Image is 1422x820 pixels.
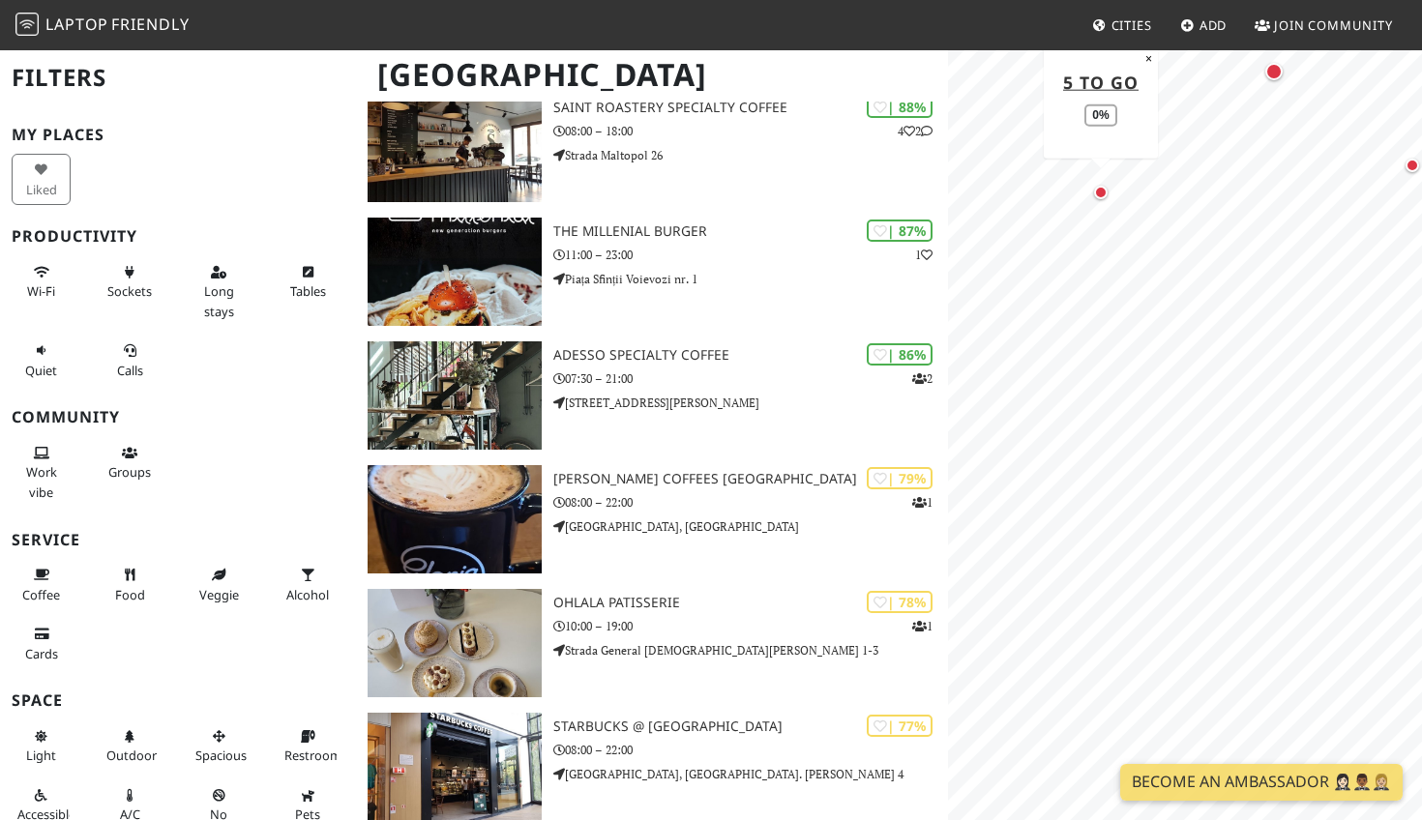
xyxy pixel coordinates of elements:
[111,14,189,35] span: Friendly
[101,335,160,386] button: Calls
[553,517,948,536] p: [GEOGRAPHIC_DATA], [GEOGRAPHIC_DATA]
[22,586,60,603] span: Coffee
[356,218,949,326] a: The Millenial Burger | 87% 1 The Millenial Burger 11:00 – 23:00 Piața Sfinții Voievozi nr. 1
[553,369,948,388] p: 07:30 – 21:00
[12,256,71,307] button: Wi-Fi
[199,586,239,603] span: Veggie
[553,718,948,735] h3: Starbucks @ [GEOGRAPHIC_DATA]
[195,747,247,764] span: Spacious
[553,617,948,635] p: 10:00 – 19:00
[553,122,948,140] p: 08:00 – 18:00
[553,741,948,759] p: 08:00 – 22:00
[356,341,949,450] a: ADESSO Specialty Coffee | 86% 2 ADESSO Specialty Coffee 07:30 – 21:00 [STREET_ADDRESS][PERSON_NAME]
[106,747,157,764] span: Outdoor area
[553,246,948,264] p: 11:00 – 23:00
[867,343,933,366] div: | 86%
[204,282,234,319] span: Long stays
[356,465,949,573] a: Gloria Jean's Coffees Sun Plaza | 79% 1 [PERSON_NAME] Coffees [GEOGRAPHIC_DATA] 08:00 – 22:00 [GE...
[553,270,948,288] p: Piața Sfinții Voievozi nr. 1
[553,223,948,240] h3: The Millenial Burger
[12,126,344,144] h3: My Places
[553,471,948,487] h3: [PERSON_NAME] Coffees [GEOGRAPHIC_DATA]
[12,531,344,549] h3: Service
[15,9,190,43] a: LaptopFriendly LaptopFriendly
[553,595,948,611] h3: OhLala Patisserie
[553,641,948,659] p: Strada General [DEMOGRAPHIC_DATA][PERSON_NAME] 1-3
[912,493,933,512] p: 1
[26,747,56,764] span: Natural light
[1063,70,1139,93] a: 5 To Go
[108,463,151,481] span: Group tables
[101,437,160,488] button: Groups
[553,394,948,412] p: [STREET_ADDRESS][PERSON_NAME]
[356,94,949,202] a: Saint Roastery Specialty Coffee | 88% 42 Saint Roastery Specialty Coffee 08:00 – 18:00 Strada Mal...
[290,282,326,300] span: Work-friendly tables
[553,493,948,512] p: 08:00 – 22:00
[1084,103,1116,126] div: 0%
[912,369,933,388] p: 2
[1084,8,1160,43] a: Cities
[368,218,542,326] img: The Millenial Burger
[368,341,542,450] img: ADESSO Specialty Coffee
[190,559,249,610] button: Veggie
[915,246,933,264] p: 1
[117,362,143,379] span: Video/audio calls
[45,14,108,35] span: Laptop
[362,48,945,102] h1: [GEOGRAPHIC_DATA]
[279,559,338,610] button: Alcohol
[25,645,58,662] span: Credit cards
[12,408,344,426] h3: Community
[867,715,933,737] div: | 77%
[25,362,57,379] span: Quiet
[867,591,933,613] div: | 78%
[867,467,933,489] div: | 79%
[279,720,338,772] button: Restroom
[1140,47,1158,69] button: Close popup
[12,618,71,669] button: Cards
[15,13,39,36] img: LaptopFriendly
[12,437,71,508] button: Work vibe
[115,586,145,603] span: Food
[101,559,160,610] button: Food
[553,146,948,164] p: Strada Maltopol 26
[356,589,949,697] a: OhLala Patisserie | 78% 1 OhLala Patisserie 10:00 – 19:00 Strada General [DEMOGRAPHIC_DATA][PERSO...
[190,720,249,772] button: Spacious
[1247,8,1401,43] a: Join Community
[101,256,160,307] button: Sockets
[284,747,341,764] span: Restroom
[1200,16,1228,34] span: Add
[190,256,249,327] button: Long stays
[1172,8,1235,43] a: Add
[1274,16,1393,34] span: Join Community
[1089,181,1112,204] div: Map marker
[26,463,57,500] span: People working
[553,765,948,783] p: [GEOGRAPHIC_DATA], [GEOGRAPHIC_DATA]. [PERSON_NAME] 4
[12,720,71,772] button: Light
[867,220,933,242] div: | 87%
[368,589,542,697] img: OhLala Patisserie
[279,256,338,307] button: Tables
[286,586,329,603] span: Alcohol
[101,720,160,772] button: Outdoor
[1111,16,1152,34] span: Cities
[912,617,933,635] p: 1
[12,227,344,246] h3: Productivity
[12,48,344,107] h2: Filters
[12,691,344,710] h3: Space
[12,335,71,386] button: Quiet
[107,282,152,300] span: Power sockets
[1120,764,1403,801] a: Become an Ambassador 🤵🏻‍♀️🤵🏾‍♂️🤵🏼‍♀️
[553,347,948,364] h3: ADESSO Specialty Coffee
[27,282,55,300] span: Stable Wi-Fi
[1261,59,1287,84] div: Map marker
[368,94,542,202] img: Saint Roastery Specialty Coffee
[368,465,542,573] img: Gloria Jean's Coffees Sun Plaza
[898,122,933,140] p: 4 2
[12,559,71,610] button: Coffee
